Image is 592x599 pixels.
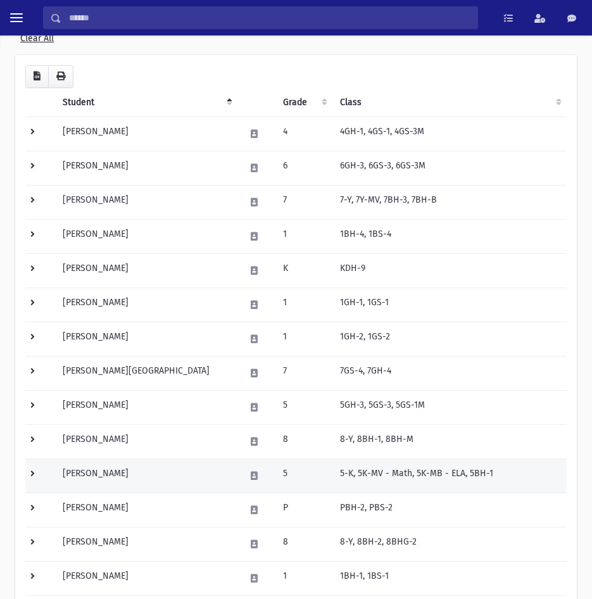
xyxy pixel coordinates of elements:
[332,253,567,287] td: KDH-9
[332,390,567,424] td: 5GH-3, 5GS-3, 5GS-1M
[275,561,332,595] td: 1
[332,88,567,117] th: Class: activate to sort column ascending
[275,322,332,356] td: 1
[332,527,567,561] td: 8-Y, 8BH-2, 8BHG-2
[55,424,237,458] td: [PERSON_NAME]
[275,356,332,390] td: 7
[55,117,237,151] td: [PERSON_NAME]
[275,88,332,117] th: Grade: activate to sort column ascending
[332,561,567,595] td: 1BH-1, 1BS-1
[275,185,332,219] td: 7
[55,322,237,356] td: [PERSON_NAME]
[275,424,332,458] td: 8
[275,390,332,424] td: 5
[55,458,237,493] td: [PERSON_NAME]
[332,424,567,458] td: 8-Y, 8BH-1, 8BH-M
[332,287,567,322] td: 1GH-1, 1GS-1
[332,356,567,390] td: 7GS-4, 7GH-4
[55,561,237,595] td: [PERSON_NAME]
[275,493,332,527] td: P
[332,493,567,527] td: PBH-2, PBS-2
[332,117,567,151] td: 4GH-1, 4GS-1, 4GS-3M
[55,185,237,219] td: [PERSON_NAME]
[332,219,567,253] td: 1BH-4, 1BS-4
[55,219,237,253] td: [PERSON_NAME]
[275,527,332,561] td: 8
[55,253,237,287] td: [PERSON_NAME]
[55,356,237,390] td: [PERSON_NAME][GEOGRAPHIC_DATA]
[275,219,332,253] td: 1
[61,6,477,29] input: Search
[55,151,237,185] td: [PERSON_NAME]
[55,527,237,561] td: [PERSON_NAME]
[332,458,567,493] td: 5-K, 5K-MV - Math, 5K-MB - ELA, 5BH-1
[275,287,332,322] td: 1
[332,151,567,185] td: 6GH-3, 6GS-3, 6GS-3M
[275,458,332,493] td: 5
[25,65,49,88] button: CSV
[332,185,567,219] td: 7-Y, 7Y-MV, 7BH-3, 7BH-B
[55,390,237,424] td: [PERSON_NAME]
[5,6,28,29] button: toggle menu
[55,287,237,322] td: [PERSON_NAME]
[20,28,54,44] a: Clear All
[275,253,332,287] td: K
[332,322,567,356] td: 1GH-2, 1GS-2
[55,88,237,117] th: Student: activate to sort column descending
[275,151,332,185] td: 6
[275,117,332,151] td: 4
[55,493,237,527] td: [PERSON_NAME]
[48,65,73,88] button: Print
